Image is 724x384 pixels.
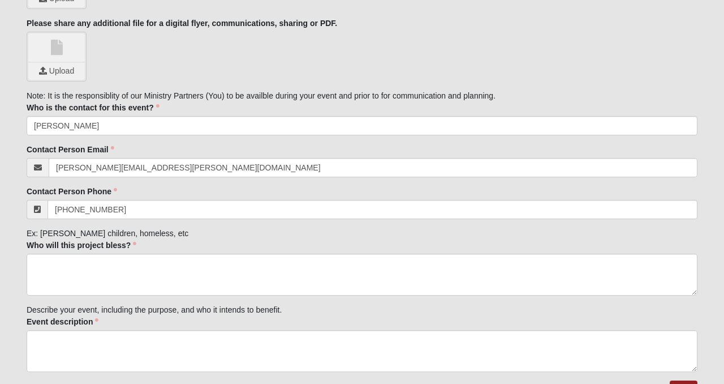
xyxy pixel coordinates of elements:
label: Who is the contact for this event? [27,102,160,113]
label: Contact Person Phone [27,186,117,197]
label: Who will this project bless? [27,240,136,251]
label: Please share any additional file for a digital flyer, communications, sharing or PDF. [27,18,337,29]
label: Contact Person Email [27,144,114,155]
label: Event description [27,316,98,327]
